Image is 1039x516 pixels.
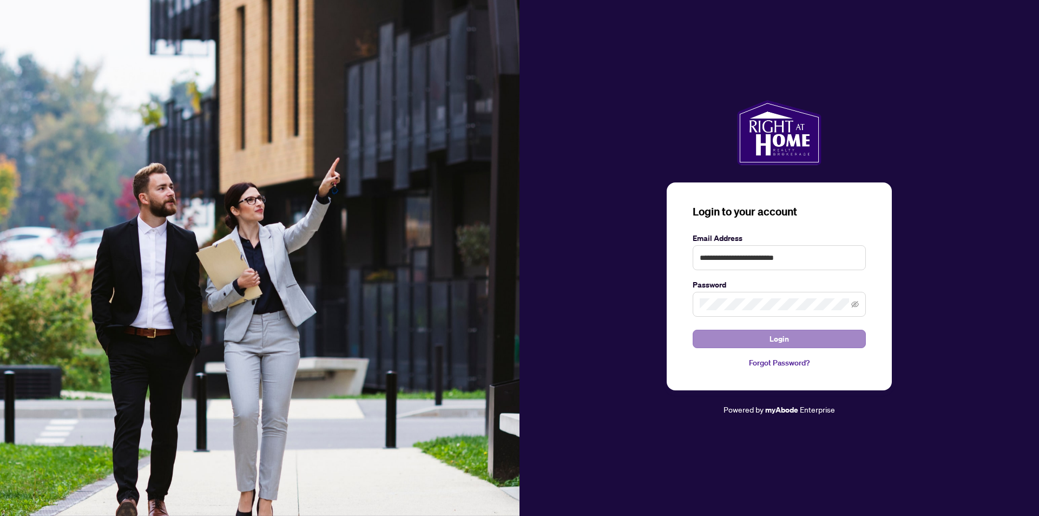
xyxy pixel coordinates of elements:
span: Enterprise [800,404,835,414]
span: Login [770,330,789,348]
label: Email Address [693,232,866,244]
button: Login [693,330,866,348]
label: Password [693,279,866,291]
span: Powered by [724,404,764,414]
a: myAbode [765,404,798,416]
img: ma-logo [737,100,821,165]
h3: Login to your account [693,204,866,219]
a: Forgot Password? [693,357,866,369]
span: eye-invisible [851,301,859,308]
